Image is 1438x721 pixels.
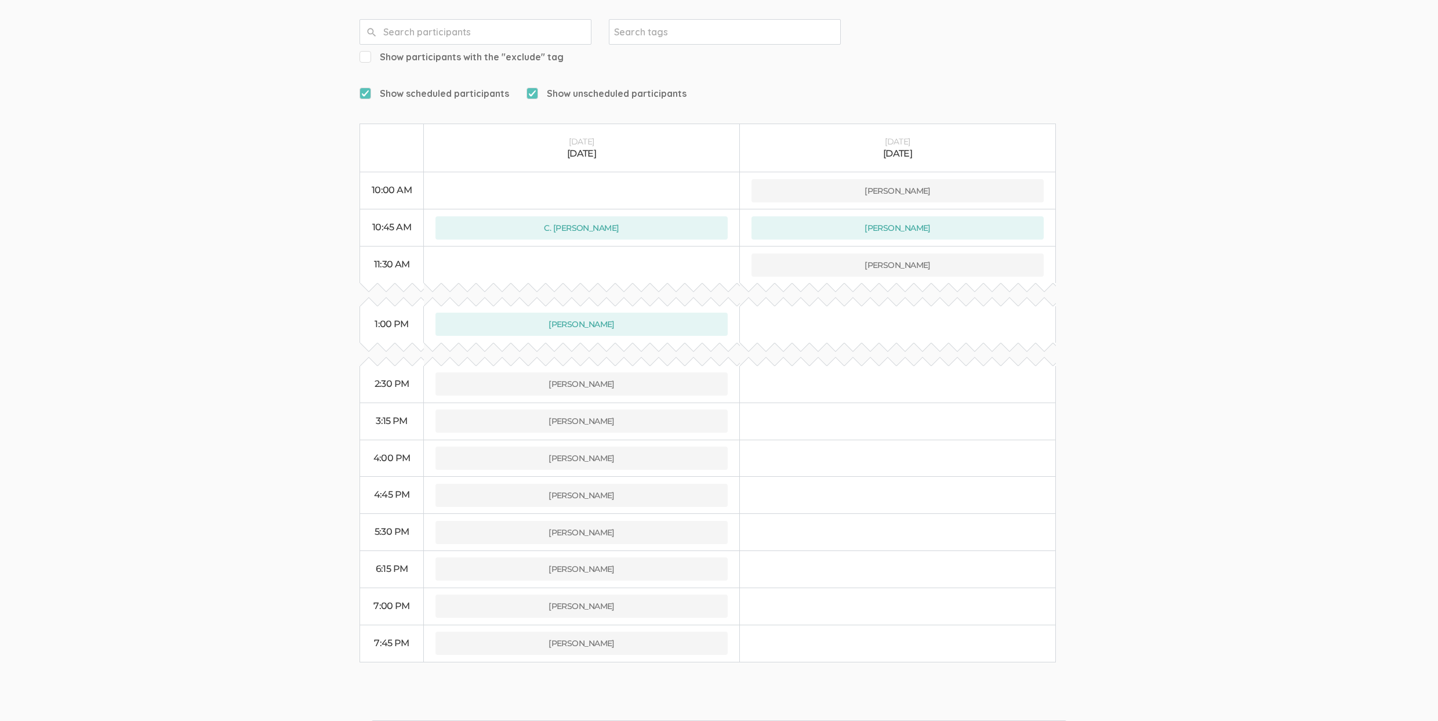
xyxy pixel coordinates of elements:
[751,136,1044,147] div: [DATE]
[372,600,412,613] div: 7:00 PM
[435,557,728,581] button: [PERSON_NAME]
[435,484,728,507] button: [PERSON_NAME]
[372,488,412,502] div: 4:45 PM
[359,50,564,64] span: Show participants with the "exclude" tag
[435,521,728,544] button: [PERSON_NAME]
[435,410,728,433] button: [PERSON_NAME]
[435,372,728,396] button: [PERSON_NAME]
[372,378,412,391] div: 2:30 PM
[372,258,412,271] div: 11:30 AM
[359,19,591,45] input: Search participants
[372,452,412,465] div: 4:00 PM
[751,253,1044,277] button: [PERSON_NAME]
[372,184,412,197] div: 10:00 AM
[359,87,509,100] span: Show scheduled participants
[435,447,728,470] button: [PERSON_NAME]
[751,179,1044,202] button: [PERSON_NAME]
[372,563,412,576] div: 6:15 PM
[435,595,728,618] button: [PERSON_NAME]
[435,216,728,240] button: C. [PERSON_NAME]
[435,147,728,161] div: [DATE]
[372,637,412,650] div: 7:45 PM
[372,318,412,331] div: 1:00 PM
[1380,665,1438,721] iframe: Chat Widget
[372,221,412,234] div: 10:45 AM
[372,415,412,428] div: 3:15 PM
[435,632,728,655] button: [PERSON_NAME]
[372,526,412,539] div: 5:30 PM
[435,313,728,336] button: [PERSON_NAME]
[751,216,1044,240] button: [PERSON_NAME]
[435,136,728,147] div: [DATE]
[526,87,687,100] span: Show unscheduled participants
[751,147,1044,161] div: [DATE]
[614,24,687,39] input: Search tags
